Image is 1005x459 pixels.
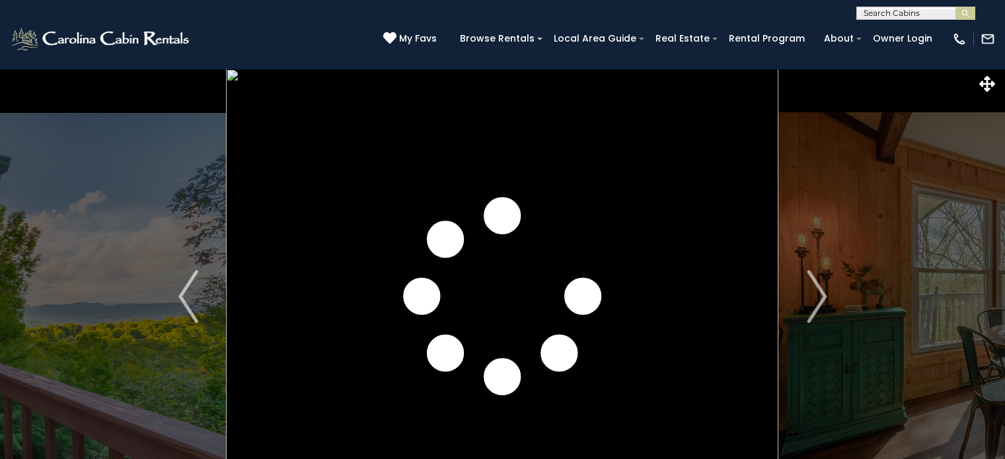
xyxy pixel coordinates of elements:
[547,28,643,49] a: Local Area Guide
[722,28,811,49] a: Rental Program
[649,28,716,49] a: Real Estate
[178,270,198,323] img: arrow
[399,32,437,46] span: My Favs
[817,28,860,49] a: About
[807,270,827,323] img: arrow
[981,32,995,46] img: mail-regular-white.png
[866,28,939,49] a: Owner Login
[10,26,193,52] img: White-1-2.png
[383,32,440,46] a: My Favs
[952,32,967,46] img: phone-regular-white.png
[453,28,541,49] a: Browse Rentals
